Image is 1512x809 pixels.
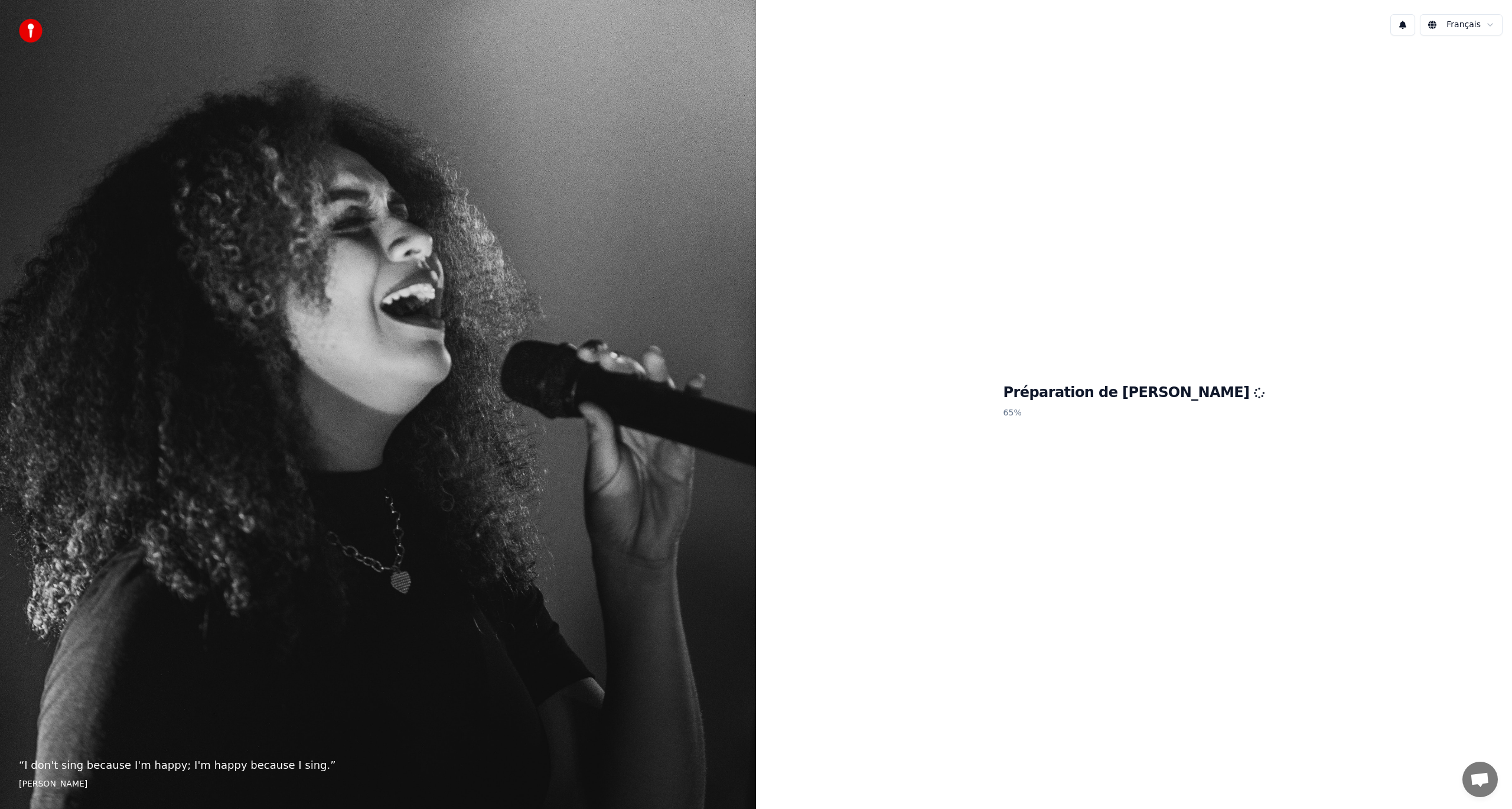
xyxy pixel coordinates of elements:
[1003,384,1265,402] h1: Préparation de [PERSON_NAME]
[1462,762,1498,797] a: Ouvrir le chat
[19,778,737,790] footer: [PERSON_NAME]
[19,19,43,43] img: youka
[1003,402,1265,424] p: 65 %
[19,757,737,774] p: “ I don't sing because I'm happy; I'm happy because I sing. ”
